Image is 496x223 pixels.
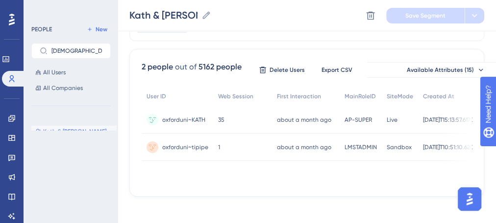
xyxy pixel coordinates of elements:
span: First Interaction [277,92,321,100]
button: New [83,23,111,35]
span: oxforduni~tipipe [162,143,208,151]
div: out of [175,61,197,73]
button: Delete Users [257,62,306,78]
span: User ID [147,92,166,100]
div: PEOPLE [31,25,52,33]
span: Need Help? [23,2,61,14]
button: Save Segment [386,8,465,23]
time: about a month ago [277,144,331,151]
span: Live [387,116,397,124]
span: LMSTADMIN [345,143,377,151]
input: Search [51,47,102,54]
button: All Users [31,67,111,78]
span: New [96,25,107,33]
button: All Companies [31,82,111,94]
span: SiteMode [387,92,413,100]
div: 5162 people [198,61,242,73]
span: 1 [218,143,220,151]
div: 2 people [142,61,173,73]
span: 35 [218,116,224,124]
span: Available Attributes (15) [407,66,474,74]
time: about a month ago [277,116,331,123]
span: AP-SUPER [345,116,372,124]
span: Kath & [PERSON_NAME] [43,128,106,135]
span: Created At [423,92,454,100]
span: Web Session [218,92,253,100]
span: Export CSV [322,66,352,74]
span: [DATE]T10:51:10.6200000 [423,143,490,151]
button: Kath & [PERSON_NAME] [31,126,117,137]
input: Segment Name [129,8,198,22]
span: oxforduni~KATH [162,116,205,124]
span: All Companies [43,84,83,92]
span: Delete Users [270,66,305,74]
span: All Users [43,68,66,76]
iframe: UserGuiding AI Assistant Launcher [455,184,484,214]
span: Save Segment [405,12,446,20]
span: [DATE]T15:13:57.6170000 [423,116,486,124]
button: Export CSV [312,62,361,78]
span: Sandbox [387,143,412,151]
span: MainRoleID [345,92,376,100]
